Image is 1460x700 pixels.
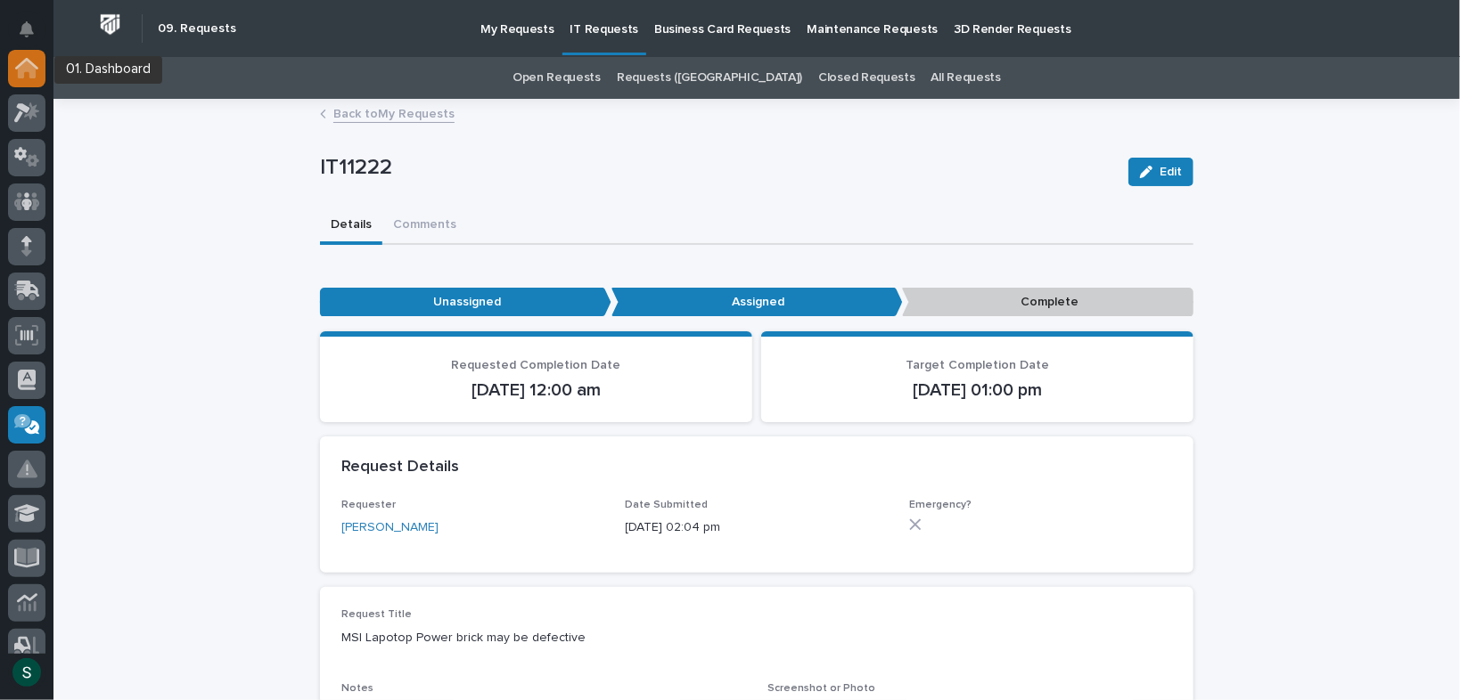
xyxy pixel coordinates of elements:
button: Details [320,208,382,245]
h2: 09. Requests [158,21,236,37]
p: Complete [902,288,1193,317]
span: Request Title [341,609,412,620]
div: Notifications [22,21,45,50]
p: [DATE] 12:00 am [341,379,731,401]
span: Screenshot or Photo [767,683,875,694]
p: [DATE] 02:04 pm [626,518,889,537]
span: Date Submitted [626,500,709,510]
span: Emergency? [909,500,972,510]
h2: Request Details [341,458,459,477]
button: Notifications [8,11,45,48]
a: Back toMy Requests [333,102,455,123]
img: Workspace Logo [94,8,127,41]
a: All Requests [931,57,1001,99]
span: Target Completion Date [906,359,1049,371]
a: Requests ([GEOGRAPHIC_DATA]) [617,57,802,99]
p: [DATE] 01:00 pm [783,379,1172,401]
span: Edit [1160,164,1182,180]
p: IT11222 [320,155,1114,181]
button: Comments [382,208,467,245]
span: Requested Completion Date [452,359,621,371]
button: Edit [1128,158,1193,186]
span: Notes [341,683,373,694]
p: MSI Lapotop Power brick may be defective [341,629,1172,647]
p: Assigned [611,288,903,317]
button: users-avatar [8,654,45,691]
a: Open Requests [513,57,601,99]
span: Requester [341,500,396,510]
a: [PERSON_NAME] [341,518,439,537]
p: Unassigned [320,288,611,317]
a: Closed Requests [818,57,915,99]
